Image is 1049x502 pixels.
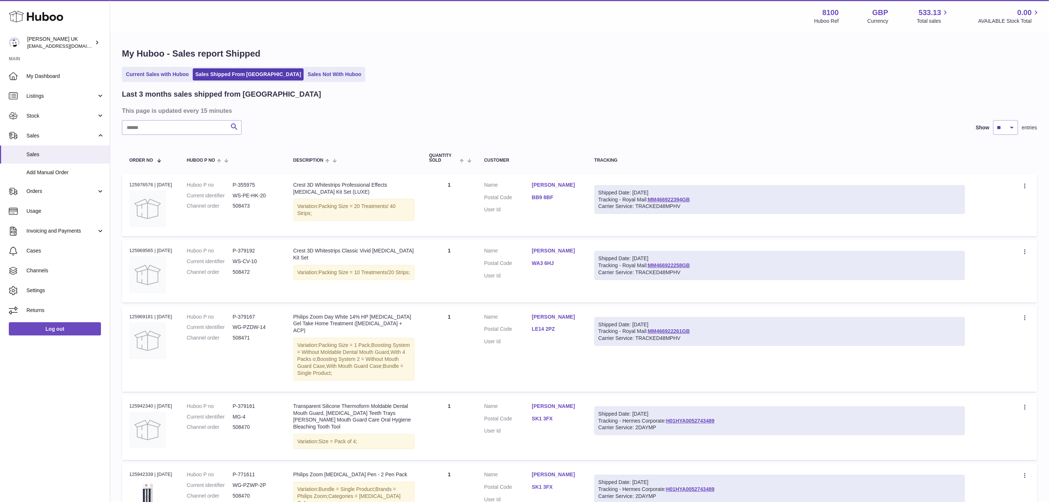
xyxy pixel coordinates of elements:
[26,247,104,254] span: Cases
[233,482,279,489] dd: WG-PZWP-2P
[422,174,477,236] td: 1
[598,493,961,500] div: Carrier Service: 2DAYMP
[129,247,172,254] div: 125969565 | [DATE]
[233,258,279,265] dd: WS-CV-10
[1022,124,1037,131] span: entries
[293,434,415,449] div: Variation:
[648,197,690,202] a: MM466922394GB
[26,208,104,215] span: Usage
[532,415,580,422] a: SK1 3FX
[917,8,949,25] a: 533.13 Total sales
[26,132,97,139] span: Sales
[129,182,172,188] div: 125976576 | [DATE]
[26,227,97,234] span: Invoicing and Payments
[594,185,965,214] div: Tracking - Royal Mail:
[293,338,415,380] div: Variation:
[484,403,532,412] dt: Name
[233,413,279,420] dd: MG-4
[822,8,839,18] strong: 8100
[297,486,396,499] span: Brands = Philips Zoom;
[293,158,323,163] span: Description
[233,492,279,499] dd: 508470
[26,287,104,294] span: Settings
[293,265,415,280] div: Variation:
[297,356,399,369] span: Boosting System 2 = Without Mouth Guard Case,With Mouth Guard Case;
[193,68,304,80] a: Sales Shipped From [GEOGRAPHIC_DATA]
[598,269,961,276] div: Carrier Service: TRACKED48MPHV
[594,251,965,280] div: Tracking - Royal Mail:
[122,89,321,99] h2: Last 3 months sales shipped from [GEOGRAPHIC_DATA]
[187,492,233,499] dt: Channel order
[484,338,532,345] dt: User Id
[598,255,961,262] div: Shipped Date: [DATE]
[9,322,101,336] a: Log out
[233,202,279,209] dd: 508473
[429,153,458,163] span: Quantity Sold
[484,247,532,256] dt: Name
[297,342,410,362] span: Boosting System = Without Moldable Dental Mouth Guard,With 4 Packs o;
[187,192,233,199] dt: Current identifier
[233,471,279,478] dd: P-771611
[917,18,949,25] span: Total sales
[594,406,965,435] div: Tracking - Hermes Corporate:
[484,158,580,163] div: Customer
[293,313,415,334] div: Philips Zoom Day White 14% HP [MEDICAL_DATA] Gel Take Home Treatment ([MEDICAL_DATA] + ACP)
[422,395,477,460] td: 1
[976,124,990,131] label: Show
[129,190,166,227] img: no-photo.jpg
[129,322,166,359] img: no-photo.jpg
[319,342,372,348] span: Packing Size = 1 Pack;
[26,267,104,274] span: Channels
[598,479,961,486] div: Shipped Date: [DATE]
[129,403,172,409] div: 125942340 | [DATE]
[484,326,532,334] dt: Postal Code
[422,240,477,302] td: 1
[233,269,279,276] dd: 508472
[319,438,357,444] span: Size = Pack of 4;
[26,188,97,195] span: Orders
[319,486,376,492] span: Bundle = Single Product;
[233,403,279,410] dd: P-379161
[26,307,104,314] span: Returns
[872,8,888,18] strong: GBP
[122,107,1035,115] h3: This page is updated every 15 minutes
[484,471,532,480] dt: Name
[666,418,715,424] a: H01HYA0052743489
[27,43,108,49] span: [EMAIL_ADDRESS][DOMAIN_NAME]
[919,8,941,18] span: 533.13
[26,151,104,158] span: Sales
[187,324,233,331] dt: Current identifier
[1017,8,1032,18] span: 0.00
[293,199,415,221] div: Variation:
[666,486,715,492] a: H01HYA0052743489
[129,158,153,163] span: Order No
[598,321,961,328] div: Shipped Date: [DATE]
[187,413,233,420] dt: Current identifier
[233,324,279,331] dd: WG-PZDW-14
[293,247,415,261] div: Crest 3D Whitestrips Classic Vivid [MEDICAL_DATA] Kit Set
[233,247,279,254] dd: P-379192
[187,158,215,163] span: Huboo P no
[484,484,532,492] dt: Postal Code
[422,306,477,392] td: 1
[598,189,961,196] div: Shipped Date: [DATE]
[484,182,532,190] dt: Name
[594,158,965,163] div: Tracking
[293,471,415,478] div: Philips Zoom [MEDICAL_DATA] Pen - 2 Pen Pack
[187,269,233,276] dt: Channel order
[484,194,532,203] dt: Postal Code
[598,203,961,210] div: Carrier Service: TRACKED48MPHV
[598,335,961,342] div: Carrier Service: TRACKED48MPHV
[187,334,233,341] dt: Channel order
[484,313,532,322] dt: Name
[233,334,279,341] dd: 508471
[297,363,404,376] span: Bundle = Single Product;
[129,471,172,478] div: 125942339 | [DATE]
[187,403,233,410] dt: Huboo P no
[233,313,279,320] dd: P-379167
[187,313,233,320] dt: Huboo P no
[122,48,1037,60] h1: My Huboo - Sales report Shipped
[27,36,93,50] div: [PERSON_NAME] UK
[233,182,279,189] dd: P-355975
[9,37,20,48] img: internalAdmin-8100@internal.huboo.com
